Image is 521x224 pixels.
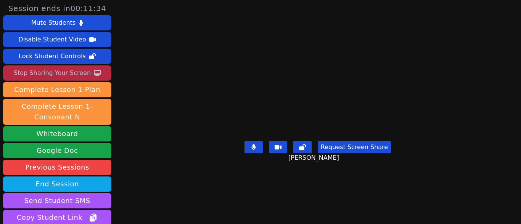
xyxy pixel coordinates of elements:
a: Google Doc [3,143,111,158]
button: Complete Lesson 1- Consonant N [3,99,111,125]
button: Stop Sharing Your Screen [3,65,111,81]
button: Request Screen Share [318,141,391,153]
button: Lock Student Controls [3,49,111,64]
time: 00:11:34 [71,4,106,13]
button: Disable Student Video [3,32,111,47]
button: Whiteboard [3,126,111,141]
div: Mute Students [31,17,76,29]
span: Copy Student Link [17,212,98,223]
a: Previous Sessions [3,160,111,175]
button: End Session [3,176,111,192]
div: Stop Sharing Your Screen [14,67,91,79]
button: Mute Students [3,15,111,30]
button: Send Student SMS [3,193,111,208]
div: Disable Student Video [18,33,86,46]
span: Session ends in [8,3,106,14]
button: Complete Lesson 1 Plan [3,82,111,97]
div: Lock Student Controls [19,50,86,62]
span: [PERSON_NAME] [288,153,341,162]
